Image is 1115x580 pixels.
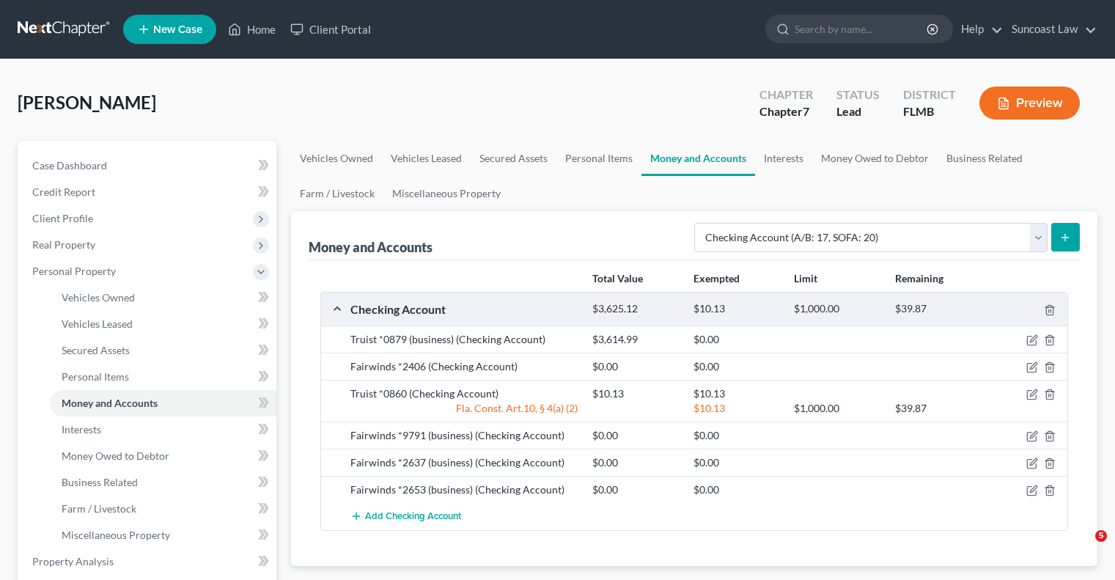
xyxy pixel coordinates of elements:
[755,141,812,176] a: Interests
[938,141,1031,176] a: Business Related
[50,496,276,522] a: Farm / Livestock
[62,449,169,462] span: Money Owed to Debtor
[556,141,641,176] a: Personal Items
[383,176,509,211] a: Miscellaneous Property
[50,364,276,390] a: Personal Items
[686,428,787,443] div: $0.00
[803,104,809,118] span: 7
[18,92,156,113] span: [PERSON_NAME]
[62,291,135,304] span: Vehicles Owned
[50,311,276,337] a: Vehicles Leased
[585,482,685,497] div: $0.00
[585,455,685,470] div: $0.00
[686,359,787,374] div: $0.00
[641,141,755,176] a: Money and Accounts
[50,443,276,469] a: Money Owed to Debtor
[343,359,585,374] div: Fairwinds *2406 (Checking Account)
[50,522,276,548] a: Miscellaneous Property
[686,401,787,416] div: $10.13
[979,87,1080,120] button: Preview
[759,103,813,120] div: Chapter
[283,16,378,43] a: Client Portal
[686,482,787,497] div: $0.00
[50,469,276,496] a: Business Related
[62,502,136,515] span: Farm / Livestock
[50,337,276,364] a: Secured Assets
[32,265,116,277] span: Personal Property
[888,302,988,316] div: $39.87
[795,15,929,43] input: Search by name...
[343,301,585,317] div: Checking Account
[365,511,461,523] span: Add Checking Account
[812,141,938,176] a: Money Owed to Debtor
[291,141,382,176] a: Vehicles Owned
[343,428,585,443] div: Fairwinds *9791 (business) (Checking Account)
[32,186,95,198] span: Credit Report
[32,555,114,568] span: Property Analysis
[1004,16,1097,43] a: Suncoast Law
[62,344,130,356] span: Secured Assets
[309,238,433,256] div: Money and Accounts
[343,482,585,497] div: Fairwinds *2653 (business) (Checking Account)
[903,87,956,103] div: District
[32,212,93,224] span: Client Profile
[585,359,685,374] div: $0.00
[21,179,276,205] a: Credit Report
[32,159,107,172] span: Case Dashboard
[585,428,685,443] div: $0.00
[888,401,988,416] div: $39.87
[585,386,685,401] div: $10.13
[895,272,943,285] strong: Remaining
[21,153,276,179] a: Case Dashboard
[592,272,643,285] strong: Total Value
[471,141,556,176] a: Secured Assets
[50,285,276,311] a: Vehicles Owned
[62,397,158,409] span: Money and Accounts
[686,386,787,401] div: $10.13
[50,416,276,443] a: Interests
[50,390,276,416] a: Money and Accounts
[343,401,585,416] div: Fla. Const. Art.10, § 4(a) (2)
[1095,530,1107,542] span: 5
[1065,530,1100,565] iframe: Intercom live chat
[62,476,138,488] span: Business Related
[221,16,283,43] a: Home
[686,332,787,347] div: $0.00
[62,423,101,436] span: Interests
[343,386,585,401] div: Truist *0860 (Checking Account)
[954,16,1003,43] a: Help
[32,238,95,251] span: Real Property
[836,103,880,120] div: Lead
[787,401,887,416] div: $1,000.00
[21,548,276,575] a: Property Analysis
[836,87,880,103] div: Status
[343,455,585,470] div: Fairwinds *2637 (business) (Checking Account)
[585,332,685,347] div: $3,614.99
[62,529,170,541] span: Miscellaneous Property
[343,332,585,347] div: Truist *0879 (business) (Checking Account)
[903,103,956,120] div: FLMB
[794,272,817,285] strong: Limit
[686,302,787,316] div: $10.13
[291,176,383,211] a: Farm / Livestock
[382,141,471,176] a: Vehicles Leased
[686,455,787,470] div: $0.00
[350,503,461,530] button: Add Checking Account
[787,302,887,316] div: $1,000.00
[62,370,129,383] span: Personal Items
[585,302,685,316] div: $3,625.12
[62,317,133,330] span: Vehicles Leased
[693,272,740,285] strong: Exempted
[153,24,202,35] span: New Case
[759,87,813,103] div: Chapter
